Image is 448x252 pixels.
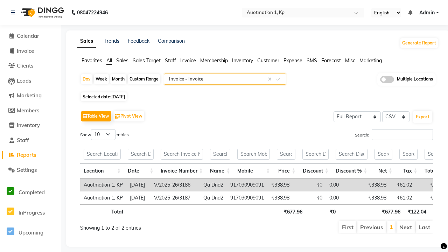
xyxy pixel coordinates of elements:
td: [DATE] [126,178,150,191]
span: Invoice [17,48,34,54]
img: pivot.png [115,114,120,119]
span: Multiple Locations [397,76,433,83]
span: Admin [419,9,435,16]
span: Settings [17,167,37,173]
span: Reports [17,152,36,158]
span: Membership [200,57,228,64]
span: Expense [283,57,302,64]
div: Custom Range [128,74,160,84]
label: Show entries [80,129,129,140]
span: Invoice [180,57,196,64]
td: ₹0 [293,178,326,191]
label: Search: [355,129,433,140]
a: Comparison [158,38,185,44]
a: Invoice [2,47,59,55]
td: Auotmation 1, KP [80,191,126,204]
a: Settings [2,166,59,174]
a: Reports [2,151,59,159]
a: 1 [390,223,393,230]
td: ₹61.02 [390,191,415,204]
button: Pivot View [113,111,144,121]
b: 08047224946 [77,3,108,22]
td: ₹338.98 [364,191,390,204]
span: Forecast [321,57,341,64]
div: Month [110,74,126,84]
td: ₹61.02 [390,178,415,191]
a: Feedback [128,38,149,44]
span: Leads [17,77,31,84]
td: 917090909091 [227,178,267,191]
input: Search Discount % [336,149,367,160]
span: Inventory [17,122,40,128]
span: Customer [257,57,279,64]
a: Marketing [2,92,59,100]
span: Staff [165,57,176,64]
th: Name: activate to sort column ascending [206,163,234,178]
button: Generate Report [400,38,438,48]
a: Calendar [2,32,59,40]
a: Leads [2,77,59,85]
td: 0.00 [326,178,364,191]
th: Price: activate to sort column ascending [273,163,299,178]
th: Invoice Number: activate to sort column ascending [157,163,206,178]
th: Date: activate to sort column ascending [124,163,157,178]
input: Search Invoice Number [161,149,203,160]
span: [DATE] [111,94,125,99]
span: Marketing [359,57,382,64]
img: logo [18,3,66,22]
span: Favorites [82,57,102,64]
span: Clear all [268,76,274,83]
div: Showing 1 to 2 of 2 entries [80,220,221,232]
td: ₹0 [293,191,326,204]
span: Completed [19,189,45,196]
a: Clients [2,62,59,70]
a: Members [2,107,59,115]
span: Inventory [232,57,253,64]
input: Search Location [84,149,121,160]
a: Trends [104,38,119,44]
input: Search Net [374,149,392,160]
input: Search Discount [302,149,329,160]
th: ₹677.96 [378,204,404,218]
td: ₹338.98 [364,178,390,191]
td: V/2025-26/3186 [150,178,200,191]
th: Location: activate to sort column ascending [80,163,124,178]
div: Day [81,74,92,84]
button: Export [413,111,432,123]
th: ₹677.96 [280,204,306,218]
td: [DATE] [126,191,150,204]
input: Search Price [277,149,295,160]
span: Clients [17,62,33,69]
td: 0.00 [326,191,364,204]
span: Misc [345,57,355,64]
input: Search Mobile [237,149,270,160]
button: Table View [81,111,111,121]
input: Search: [372,129,433,140]
th: Tax: activate to sort column ascending [396,163,421,178]
th: ₹122.04 [404,204,430,218]
div: Week [94,74,109,84]
a: Inventory [2,121,59,129]
span: Marketing [17,92,42,99]
a: Staff [2,136,59,145]
th: Net: activate to sort column ascending [371,163,396,178]
td: 917090909091 [227,191,267,204]
span: Calendar [17,33,39,39]
span: InProgress [19,209,45,216]
td: V/2025-26/3187 [150,191,200,204]
th: Total [80,204,127,218]
td: ₹338.98 [267,178,293,191]
td: Auotmation 1, KP [80,178,126,191]
input: Search Date [128,149,154,160]
span: All [106,57,112,64]
input: Search Tax [399,149,418,160]
td: Qa Dnd2 [200,178,227,191]
td: Qa Dnd2 [200,191,227,204]
th: Discount: activate to sort column ascending [299,163,332,178]
th: Mobile: activate to sort column ascending [234,163,274,178]
span: Staff [17,137,29,143]
span: Upcoming [19,229,43,236]
span: Sales [116,57,128,64]
span: Selected date: [81,92,127,101]
th: Discount %: activate to sort column ascending [332,163,371,178]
